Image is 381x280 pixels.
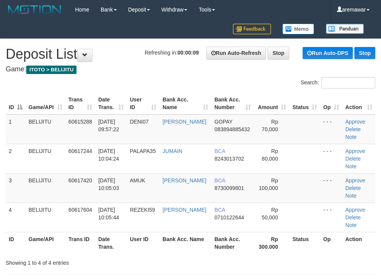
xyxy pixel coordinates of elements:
[130,177,145,183] span: AMUK
[163,148,182,154] a: JUMAIN
[214,126,250,132] span: Copy 083894885432 to clipboard
[159,93,211,114] th: Bank Acc. Name: activate to sort column ascending
[6,173,26,203] td: 3
[98,177,119,191] span: [DATE] 10:05:03
[95,232,127,254] th: Date Trans.
[262,148,278,162] span: Rp 80,000
[65,93,95,114] th: Trans ID: activate to sort column ascending
[289,232,320,254] th: Status
[320,203,342,232] td: - - -
[289,93,320,114] th: Status: activate to sort column ascending
[214,185,244,191] span: Copy 8730099801 to clipboard
[159,232,211,254] th: Bank Acc. Name
[26,144,65,173] td: BELIJITU
[69,119,92,125] span: 60615288
[211,232,253,254] th: Bank Acc. Number
[301,77,375,89] label: Search:
[282,24,314,34] img: Button%20Memo.svg
[345,134,357,140] a: Note
[345,185,360,191] a: Delete
[214,148,225,154] span: BCA
[69,148,92,154] span: 60617244
[98,207,119,220] span: [DATE] 10:05:44
[163,207,206,213] a: [PERSON_NAME]
[145,50,199,56] span: Refreshing in:
[69,207,92,213] span: 60617604
[6,256,153,267] div: Showing 1 to 4 of 4 entries
[6,232,26,254] th: ID
[163,177,206,183] a: [PERSON_NAME]
[214,207,225,213] span: BCA
[254,232,290,254] th: Rp 300.000
[320,93,342,114] th: Op: activate to sort column ascending
[345,148,365,154] a: Approve
[259,177,278,191] span: Rp 100,000
[345,207,365,213] a: Approve
[211,93,253,114] th: Bank Acc. Number: activate to sort column ascending
[303,47,353,59] a: Run Auto-DPS
[326,24,364,34] img: panduan.png
[6,144,26,173] td: 2
[130,148,156,154] span: PALAPA35
[26,66,77,74] span: ITOTO > BELIJITU
[98,148,119,162] span: [DATE] 10:04:24
[130,119,148,125] span: DENI07
[206,47,266,60] a: Run Auto-Refresh
[345,222,357,228] a: Note
[345,156,360,162] a: Delete
[320,114,342,144] td: - - -
[345,214,360,220] a: Delete
[262,119,278,132] span: Rp 70,000
[214,177,225,183] span: BCA
[95,93,127,114] th: Date Trans.: activate to sort column ascending
[268,47,289,60] a: Stop
[214,119,232,125] span: GOPAY
[345,177,365,183] a: Approve
[26,203,65,232] td: BELIJITU
[163,119,206,125] a: [PERSON_NAME]
[130,207,155,213] span: REZEKI59
[345,163,357,169] a: Note
[98,119,119,132] span: [DATE] 09:57:22
[127,93,159,114] th: User ID: activate to sort column ascending
[345,119,365,125] a: Approve
[127,232,159,254] th: User ID
[6,203,26,232] td: 4
[345,193,357,199] a: Note
[321,77,375,89] input: Search:
[233,24,271,34] img: Feedback.jpg
[26,93,65,114] th: Game/API: activate to sort column ascending
[320,232,342,254] th: Op
[69,177,92,183] span: 60617420
[26,232,65,254] th: Game/API
[354,47,375,59] a: Stop
[6,4,64,15] img: MOTION_logo.png
[262,207,278,220] span: Rp 50,000
[26,173,65,203] td: BELIJITU
[320,144,342,173] td: - - -
[254,93,290,114] th: Amount: activate to sort column ascending
[177,50,199,56] strong: 00:00:09
[214,214,244,220] span: Copy 0710122644 to clipboard
[65,232,95,254] th: Trans ID
[6,93,26,114] th: ID: activate to sort column descending
[320,173,342,203] td: - - -
[342,232,375,254] th: Action
[6,47,375,62] h1: Deposit List
[214,156,244,162] span: Copy 8243013702 to clipboard
[345,126,360,132] a: Delete
[6,114,26,144] td: 1
[342,93,375,114] th: Action: activate to sort column ascending
[26,114,65,144] td: BELIJITU
[6,66,375,73] h4: Game:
